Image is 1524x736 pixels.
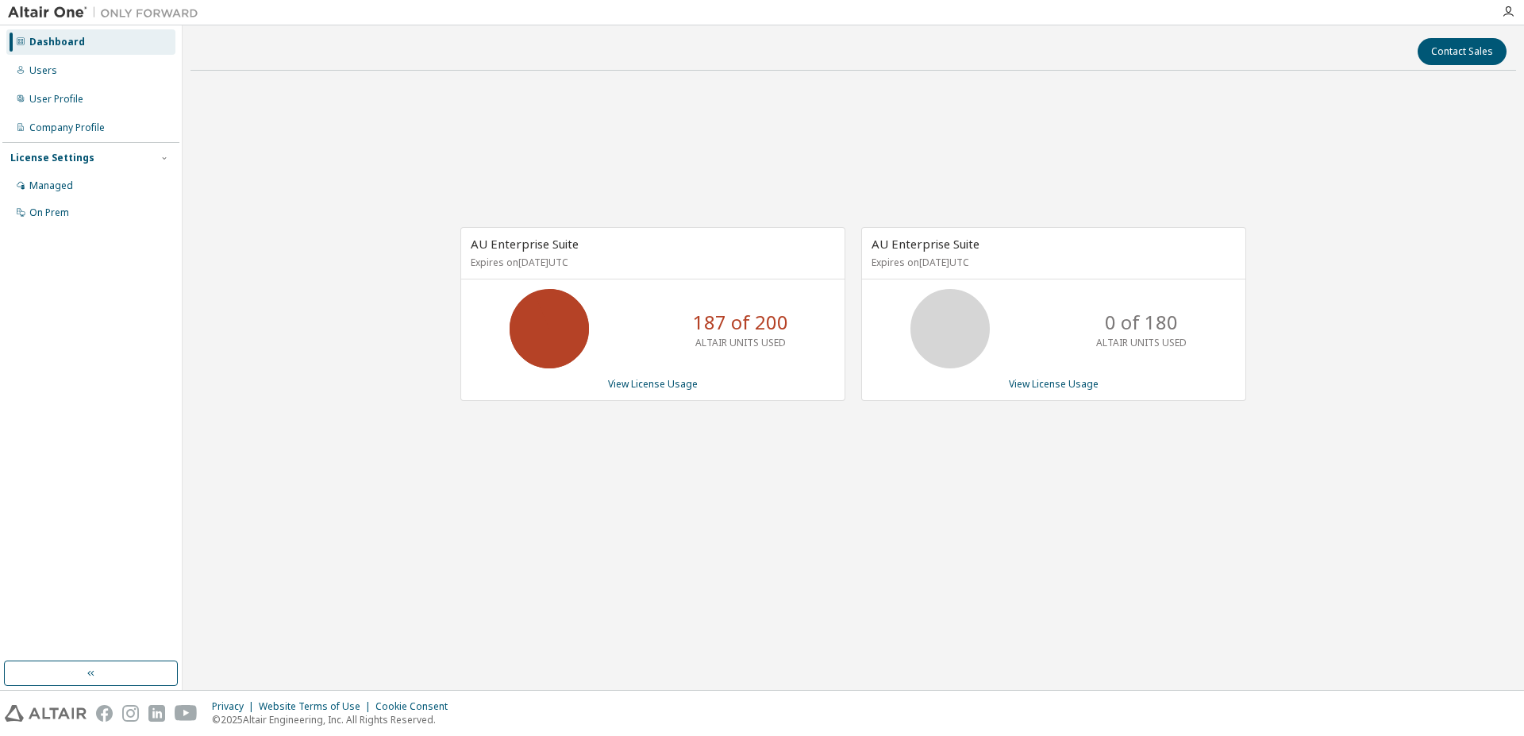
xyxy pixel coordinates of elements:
p: 187 of 200 [693,309,788,336]
div: Managed [29,179,73,192]
p: © 2025 Altair Engineering, Inc. All Rights Reserved. [212,713,457,726]
div: On Prem [29,206,69,219]
div: Privacy [212,700,259,713]
img: facebook.svg [96,705,113,722]
p: Expires on [DATE] UTC [872,256,1232,269]
img: instagram.svg [122,705,139,722]
a: View License Usage [1009,377,1099,391]
div: Company Profile [29,121,105,134]
div: License Settings [10,152,94,164]
p: 0 of 180 [1105,309,1178,336]
div: Website Terms of Use [259,700,375,713]
img: linkedin.svg [148,705,165,722]
p: ALTAIR UNITS USED [1096,336,1187,349]
img: altair_logo.svg [5,705,87,722]
p: ALTAIR UNITS USED [695,336,786,349]
div: Dashboard [29,36,85,48]
div: User Profile [29,93,83,106]
a: View License Usage [608,377,698,391]
span: AU Enterprise Suite [872,236,979,252]
div: Cookie Consent [375,700,457,713]
button: Contact Sales [1418,38,1507,65]
div: Users [29,64,57,77]
img: Altair One [8,5,206,21]
img: youtube.svg [175,705,198,722]
p: Expires on [DATE] UTC [471,256,831,269]
span: AU Enterprise Suite [471,236,579,252]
